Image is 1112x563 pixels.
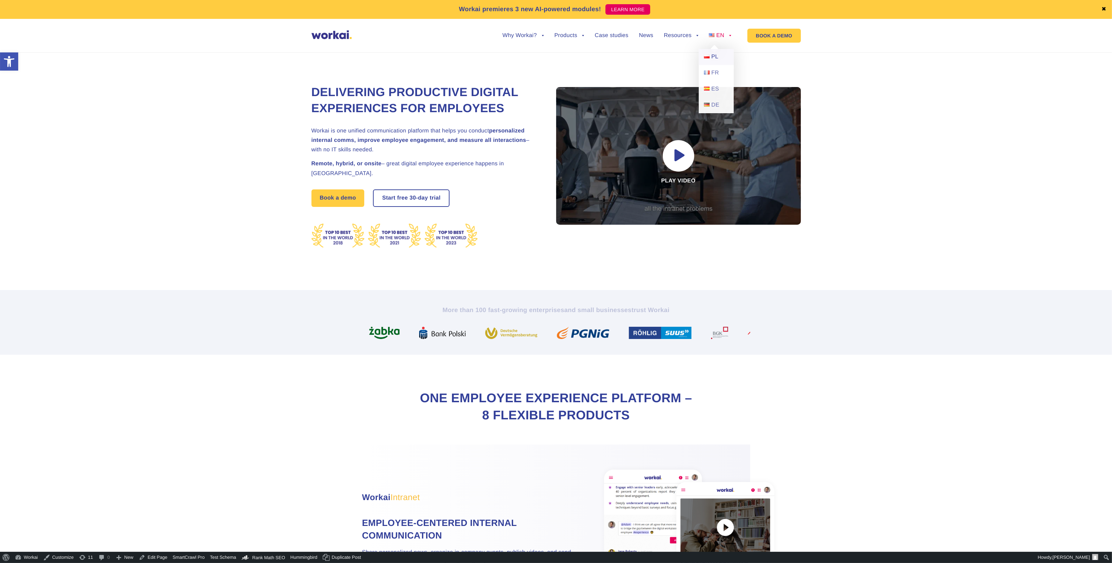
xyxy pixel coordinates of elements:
span: DE [711,102,719,108]
p: Workai premieres 3 new AI-powered modules! [459,5,601,14]
a: LEARN MORE [605,4,650,15]
span: FR [711,70,719,76]
a: Rank Math Dashboard [239,552,288,563]
a: SmartCrawl Pro [170,552,208,563]
h2: More than 100 fast-growing enterprises trust Workai [362,306,750,314]
a: Book a demo [311,189,365,207]
span: Rank Math SEO [252,555,285,560]
a: Case studies [595,33,628,38]
a: ✖ [1102,7,1106,12]
a: Hummingbird [288,552,320,563]
h2: One Employee Experience Platform – 8 flexible products [416,390,696,424]
a: Howdy, [1035,552,1101,563]
a: Test Schema [207,552,239,563]
h2: – great digital employee experience happens in [GEOGRAPHIC_DATA]. [311,159,539,178]
div: Play video [556,87,801,225]
a: FR [699,65,734,81]
a: Edit Page [136,552,170,563]
span: EN [716,33,724,38]
span: [PERSON_NAME] [1053,555,1090,560]
span: Intranet [390,493,420,502]
span: ES [711,86,719,92]
i: and small businesses [564,306,631,313]
h3: Workai [362,491,572,504]
a: Customize [41,552,76,563]
a: Start free30-daytrial [374,190,449,206]
h2: Workai is one unified communication platform that helps you conduct – with no IT skills needed. [311,126,539,155]
a: Why Workai? [502,33,544,38]
a: Resources [664,33,698,38]
a: Workai [12,552,41,563]
a: News [639,33,653,38]
span: 11 [88,552,93,563]
h1: Delivering Productive Digital Experiences for Employees [311,85,539,117]
a: DE [699,97,734,113]
span: PL [711,54,718,60]
span: New [124,552,133,563]
span: 0 [107,552,110,563]
span: Duplicate Post [332,552,361,563]
i: 30-day [410,195,428,201]
a: Products [554,33,584,38]
a: BOOK A DEMO [747,29,801,43]
h4: Employee-centered internal communication [362,517,572,542]
strong: Remote, hybrid, or onsite [311,161,382,167]
a: ES [699,81,734,97]
a: PL [699,49,734,65]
